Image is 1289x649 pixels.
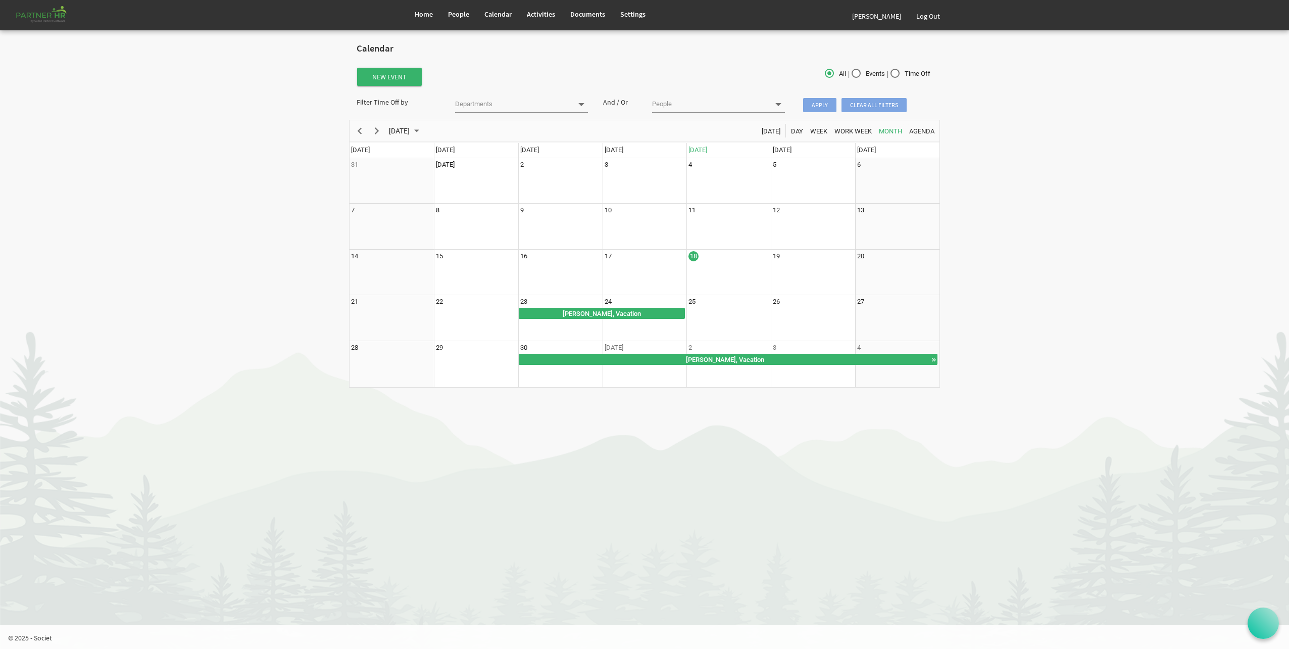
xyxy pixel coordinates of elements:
[436,146,455,154] span: [DATE]
[349,97,448,107] div: Filter Time Off by
[825,69,846,78] span: All
[857,160,861,170] div: Saturday, September 6, 2025
[877,124,904,137] button: Month
[385,120,425,142] div: September 2025
[368,120,385,142] div: next period
[520,160,524,170] div: Tuesday, September 2, 2025
[743,67,940,81] div: | |
[761,125,781,137] span: [DATE]
[436,297,443,307] div: Monday, September 22, 2025
[833,125,873,137] span: Work Week
[760,124,782,137] button: Today
[803,98,836,112] span: Apply
[388,125,411,137] span: [DATE]
[890,69,930,78] span: Time Off
[520,146,539,154] span: [DATE]
[455,97,572,111] input: Departments
[520,297,527,307] div: Tuesday, September 23, 2025
[351,251,358,261] div: Sunday, September 14, 2025
[519,308,684,318] div: [PERSON_NAME], Vacation
[570,10,605,19] span: Documents
[415,10,433,19] span: Home
[596,97,645,107] div: And / Or
[605,297,612,307] div: Wednesday, September 24, 2025
[370,124,384,137] button: Next
[878,125,903,137] span: Month
[688,343,692,353] div: Thursday, October 2, 2025
[688,297,696,307] div: Thursday, September 25, 2025
[519,354,931,364] div: [PERSON_NAME], Vacation
[484,10,512,19] span: Calendar
[773,297,780,307] div: Friday, September 26, 2025
[387,124,424,137] button: September 2025
[519,308,685,319] div: Laura Conway, Vacation Begin From Tuesday, September 23, 2025 at 12:00:00 AM GMT-04:00 Ends At We...
[351,146,370,154] span: [DATE]
[357,68,422,86] button: New Event
[857,146,876,154] span: [DATE]
[809,124,829,137] button: Week
[908,125,935,137] span: Agenda
[605,343,623,353] div: Wednesday, October 1, 2025
[857,251,864,261] div: Saturday, September 20, 2025
[841,98,907,112] span: Clear all filters
[605,251,612,261] div: Wednesday, September 17, 2025
[351,120,368,142] div: previous period
[620,10,646,19] span: Settings
[688,205,696,215] div: Thursday, September 11, 2025
[520,251,527,261] div: Tuesday, September 16, 2025
[688,160,692,170] div: Thursday, September 4, 2025
[852,69,885,78] span: Events
[436,343,443,353] div: Monday, September 29, 2025
[520,343,527,353] div: Tuesday, September 30, 2025
[833,124,874,137] button: Work Week
[845,2,909,30] a: [PERSON_NAME]
[789,124,805,137] button: Day
[652,97,769,111] input: People
[353,124,367,137] button: Previous
[790,125,804,137] span: Day
[857,343,861,353] div: Saturday, October 4, 2025
[527,10,555,19] span: Activities
[909,2,948,30] a: Log Out
[908,124,936,137] button: Agenda
[605,160,608,170] div: Wednesday, September 3, 2025
[448,10,469,19] span: People
[773,146,791,154] span: [DATE]
[773,205,780,215] div: Friday, September 12, 2025
[688,146,707,154] span: [DATE]
[773,343,776,353] div: Friday, October 3, 2025
[519,354,938,365] div: Joyce Williams, Vacation Begin From Tuesday, September 30, 2025 at 12:00:00 AM GMT-04:00 Ends At ...
[773,160,776,170] div: Friday, September 5, 2025
[351,297,358,307] div: Sunday, September 21, 2025
[436,205,439,215] div: Monday, September 8, 2025
[351,160,358,170] div: Sunday, August 31, 2025
[857,297,864,307] div: Saturday, September 27, 2025
[351,343,358,353] div: Sunday, September 28, 2025
[688,251,699,261] div: Thursday, September 18, 2025
[809,125,828,137] span: Week
[605,146,623,154] span: [DATE]
[8,633,1289,643] p: © 2025 - Societ
[605,205,612,215] div: Wednesday, September 10, 2025
[857,205,864,215] div: Saturday, September 13, 2025
[351,205,355,215] div: Sunday, September 7, 2025
[436,251,443,261] div: Monday, September 15, 2025
[436,160,455,170] div: Monday, September 1, 2025
[349,120,940,388] schedule: of September 2025
[520,205,524,215] div: Tuesday, September 9, 2025
[773,251,780,261] div: Friday, September 19, 2025
[357,43,932,54] h2: Calendar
